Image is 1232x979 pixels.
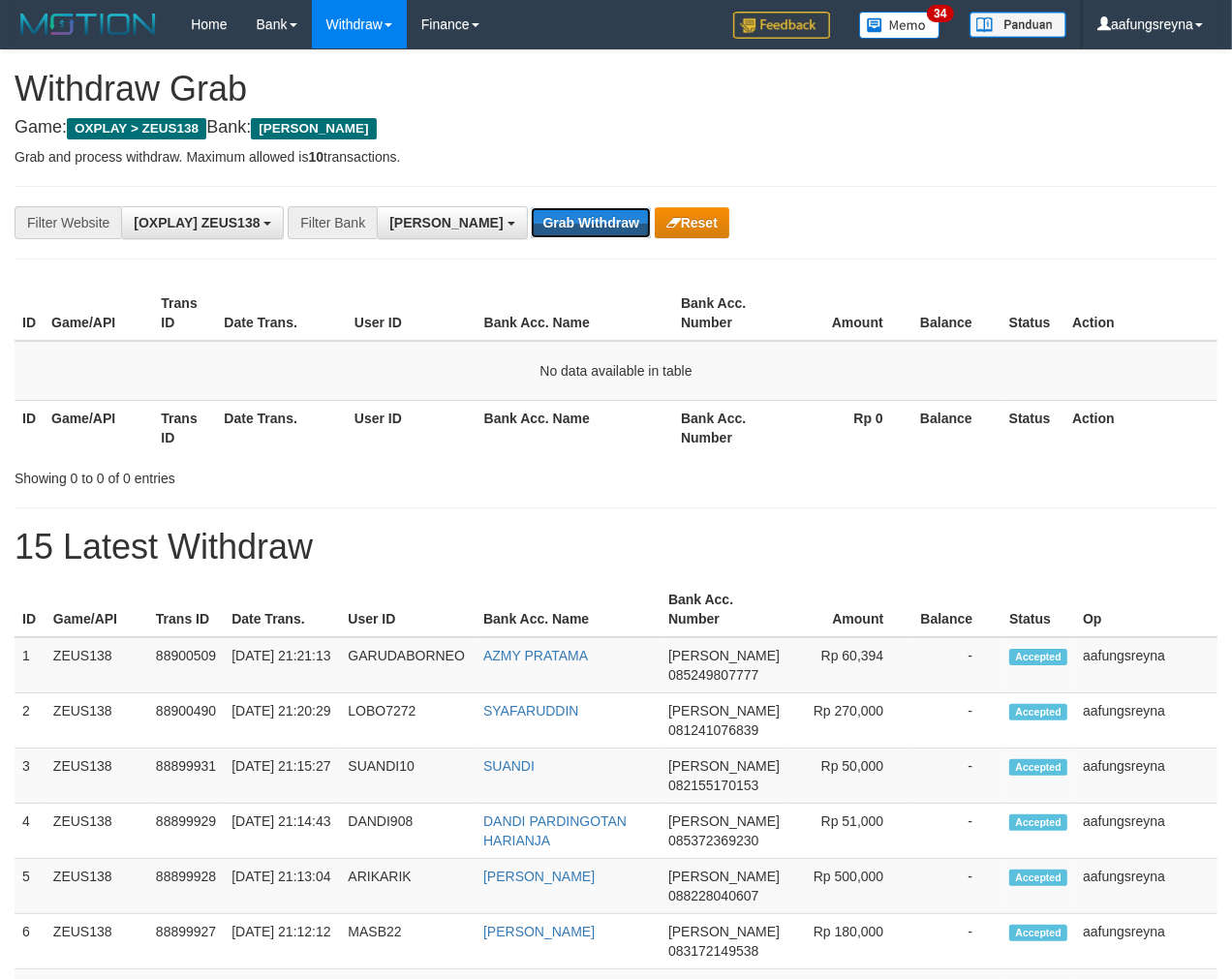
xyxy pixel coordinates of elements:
[668,778,758,793] span: Copy 082155170153 to clipboard
[46,693,148,749] td: ZEUS138
[912,749,1001,804] td: -
[15,10,162,39] img: MOTION_logo.png
[44,400,153,455] th: Game/API
[787,637,912,693] td: Rp 60,394
[668,813,780,829] span: [PERSON_NAME]
[531,207,650,238] button: Grab Withdraw
[1001,286,1064,341] th: Status
[1075,859,1217,914] td: aafungsreyna
[483,924,595,939] a: [PERSON_NAME]
[308,149,323,165] strong: 10
[1075,693,1217,749] td: aafungsreyna
[1001,400,1064,455] th: Status
[668,888,758,903] span: Copy 088228040607 to clipboard
[46,804,148,859] td: ZEUS138
[46,859,148,914] td: ZEUS138
[224,582,340,637] th: Date Trans.
[224,804,340,859] td: [DATE] 21:14:43
[912,693,1001,749] td: -
[483,758,535,774] a: SUANDI
[1009,649,1067,665] span: Accepted
[224,859,340,914] td: [DATE] 21:13:04
[46,914,148,969] td: ZEUS138
[787,804,912,859] td: Rp 51,000
[46,749,148,804] td: ZEUS138
[912,400,1001,455] th: Balance
[483,703,579,719] a: SYAFARUDDIN
[224,749,340,804] td: [DATE] 21:15:27
[148,637,224,693] td: 88900509
[912,804,1001,859] td: -
[15,286,44,341] th: ID
[15,637,46,693] td: 1
[15,914,46,969] td: 6
[782,286,911,341] th: Amount
[1064,400,1217,455] th: Action
[148,693,224,749] td: 88900490
[655,207,729,238] button: Reset
[483,869,595,884] a: [PERSON_NAME]
[1009,925,1067,941] span: Accepted
[787,693,912,749] td: Rp 270,000
[15,528,1217,566] h1: 15 Latest Withdraw
[1009,814,1067,831] span: Accepted
[347,400,477,455] th: User ID
[912,582,1001,637] th: Balance
[787,859,912,914] td: Rp 500,000
[1075,637,1217,693] td: aafungsreyna
[15,859,46,914] td: 5
[340,859,476,914] td: ARIKARIK
[1064,286,1217,341] th: Action
[1009,704,1067,720] span: Accepted
[340,582,476,637] th: User ID
[787,749,912,804] td: Rp 50,000
[477,286,673,341] th: Bank Acc. Name
[733,12,830,39] img: Feedback.jpg
[477,400,673,455] th: Bank Acc. Name
[340,749,476,804] td: SUANDI10
[216,400,347,455] th: Date Trans.
[347,286,477,341] th: User ID
[15,118,1217,138] h4: Game: Bank:
[148,749,224,804] td: 88899931
[15,582,46,637] th: ID
[15,749,46,804] td: 3
[224,637,340,693] td: [DATE] 21:21:13
[859,12,940,39] img: Button%20Memo.svg
[389,215,503,230] span: [PERSON_NAME]
[121,206,284,239] button: [OXPLAY] ZEUS138
[668,924,780,939] span: [PERSON_NAME]
[148,804,224,859] td: 88899929
[340,804,476,859] td: DANDI908
[46,582,148,637] th: Game/API
[668,869,780,884] span: [PERSON_NAME]
[1009,870,1067,886] span: Accepted
[15,400,44,455] th: ID
[927,5,953,22] span: 34
[67,118,206,139] span: OXPLAY > ZEUS138
[1075,749,1217,804] td: aafungsreyna
[15,206,121,239] div: Filter Website
[912,286,1001,341] th: Balance
[912,637,1001,693] td: -
[153,286,216,341] th: Trans ID
[216,286,347,341] th: Date Trans.
[668,758,780,774] span: [PERSON_NAME]
[1075,582,1217,637] th: Op
[148,914,224,969] td: 88899927
[483,813,627,848] a: DANDI PARDINGOTAN HARIANJA
[782,400,911,455] th: Rp 0
[44,286,153,341] th: Game/API
[483,648,588,663] a: AZMY PRATAMA
[148,859,224,914] td: 88899928
[15,341,1217,401] td: No data available in table
[668,833,758,848] span: Copy 085372369230 to clipboard
[148,582,224,637] th: Trans ID
[787,914,912,969] td: Rp 180,000
[15,461,499,488] div: Showing 0 to 0 of 0 entries
[340,637,476,693] td: GARUDABORNEO
[661,582,787,637] th: Bank Acc. Number
[153,400,216,455] th: Trans ID
[15,70,1217,108] h1: Withdraw Grab
[1001,582,1075,637] th: Status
